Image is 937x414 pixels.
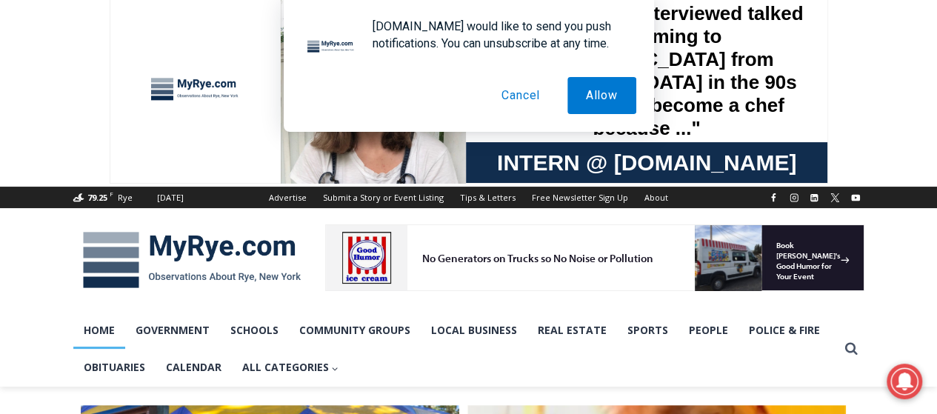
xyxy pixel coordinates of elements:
img: notification icon [301,18,361,77]
a: Real Estate [527,312,617,349]
a: Local Business [421,312,527,349]
a: Facebook [764,189,782,207]
div: "The first chef I interviewed talked about coming to [GEOGRAPHIC_DATA] from [GEOGRAPHIC_DATA] in ... [374,1,700,144]
a: Instagram [785,189,803,207]
div: [DOMAIN_NAME] would like to send you push notifications. You can unsubscribe at any time. [361,18,636,52]
a: Book [PERSON_NAME]'s Good Humor for Your Event [440,4,535,67]
a: Government [125,312,220,349]
div: Located at [STREET_ADDRESS][PERSON_NAME] [153,93,218,177]
a: Linkedin [805,189,823,207]
a: Free Newsletter Sign Up [524,187,636,208]
span: Intern @ [DOMAIN_NAME] [387,147,687,181]
nav: Secondary Navigation [261,187,676,208]
a: Tips & Letters [452,187,524,208]
div: No Generators on Trucks so No Noise or Pollution [97,27,366,41]
div: [DATE] [157,191,184,204]
h4: Book [PERSON_NAME]'s Good Humor for Your Event [451,16,516,57]
span: 79.25 [87,192,107,203]
a: Home [73,312,125,349]
span: F [110,190,113,198]
a: People [678,312,738,349]
button: Child menu of All Categories [232,349,350,386]
nav: Primary Navigation [73,312,838,387]
a: Schools [220,312,289,349]
a: Open Tues. - Sun. [PHONE_NUMBER] [1,149,149,184]
a: Sports [617,312,678,349]
a: YouTube [847,189,864,207]
a: Community Groups [289,312,421,349]
a: Police & Fire [738,312,830,349]
a: Obituaries [73,349,156,386]
img: MyRye.com [73,221,310,298]
a: Intern @ [DOMAIN_NAME] [356,144,718,184]
button: Cancel [483,77,558,114]
a: About [636,187,676,208]
button: View Search Form [838,335,864,362]
button: Allow [567,77,636,114]
a: X [826,189,844,207]
span: Open Tues. - Sun. [PHONE_NUMBER] [4,153,145,209]
div: Rye [118,191,133,204]
a: Advertise [261,187,315,208]
a: Submit a Story or Event Listing [315,187,452,208]
a: Calendar [156,349,232,386]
